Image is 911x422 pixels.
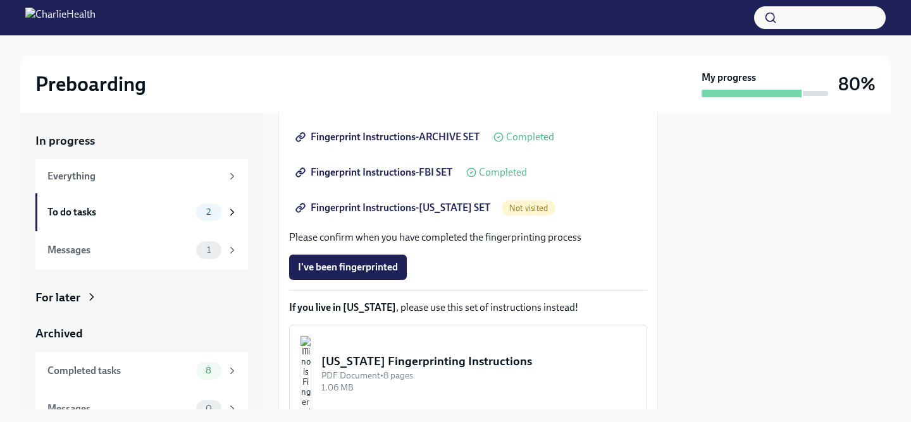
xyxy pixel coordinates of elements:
a: Completed tasks8 [35,352,248,390]
button: [US_STATE] Fingerprinting InstructionsPDF Document•8 pages1.06 MB [289,325,647,422]
a: In progress [35,133,248,149]
a: Fingerprint Instructions-[US_STATE] SET [289,195,499,220]
a: Everything [35,159,248,193]
a: To do tasks2 [35,193,248,231]
span: 0 [198,404,220,413]
p: , please use this set of instructions instead! [289,301,647,315]
a: Messages1 [35,231,248,269]
h2: Preboarding [35,71,146,97]
span: 8 [198,366,219,375]
span: Completed [479,167,527,178]
div: Everything [47,169,221,183]
div: To do tasks [47,205,191,219]
strong: My progress [702,71,756,85]
span: Fingerprint Instructions-FBI SET [298,166,452,179]
div: PDF Document • 8 pages [321,370,636,382]
span: 1 [199,245,218,255]
div: For later [35,289,80,306]
a: For later [35,289,248,306]
span: Fingerprint Instructions-[US_STATE] SET [298,202,490,214]
h3: 80% [838,73,876,95]
p: Please confirm when you have completed the fingerprinting process [289,231,647,244]
img: Illinois Fingerprinting Instructions [300,335,311,411]
span: Not visited [502,203,555,213]
div: Completed tasks [47,364,191,378]
a: Archived [35,325,248,342]
a: Fingerprint Instructions-FBI SET [289,160,461,185]
div: Messages [47,243,191,257]
span: I've been fingerprinted [298,261,398,274]
span: 2 [199,207,218,217]
strong: If you live in [US_STATE] [289,301,396,313]
div: 1.06 MB [321,382,636,394]
a: Fingerprint Instructions-ARCHIVE SET [289,124,488,150]
span: Fingerprint Instructions-ARCHIVE SET [298,131,480,143]
div: [US_STATE] Fingerprinting Instructions [321,353,636,370]
img: CharlieHealth [25,8,96,28]
span: Completed [506,132,554,142]
div: Messages [47,402,191,416]
button: I've been fingerprinted [289,255,407,280]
